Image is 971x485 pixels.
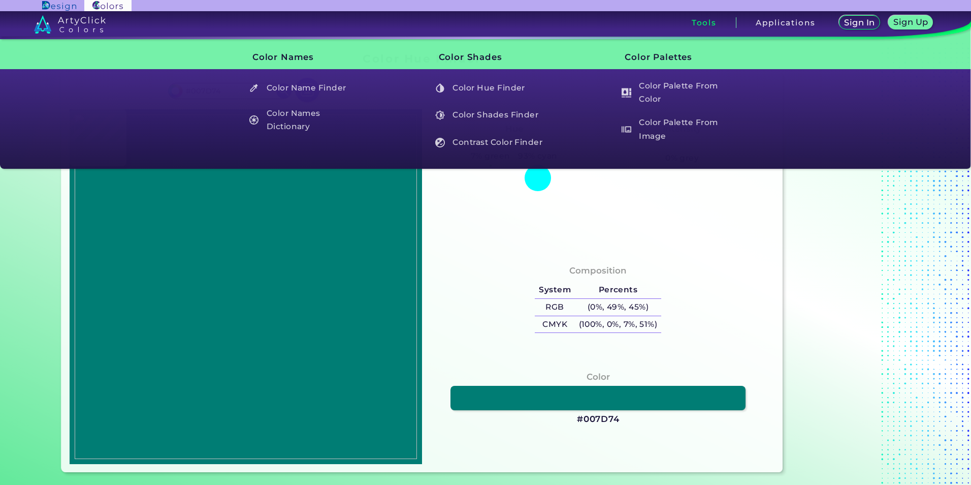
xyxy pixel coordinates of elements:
a: Sign In [841,16,878,29]
h5: Percents [575,282,661,298]
h5: (100%, 0%, 7%, 51%) [575,316,661,333]
img: icon_color_names_dictionary_white.svg [249,115,259,125]
h5: (0%, 49%, 45%) [575,299,661,316]
h3: Tools [692,19,717,26]
img: icon_color_contrast_white.svg [435,138,445,147]
a: Contrast Color Finder [430,133,549,152]
img: ArtyClick Design logo [42,1,76,11]
h5: Color Names Dictionary [244,106,363,135]
h5: Color Hue Finder [431,78,549,98]
iframe: Advertisement [787,49,914,476]
a: Color Hue Finder [430,78,549,98]
a: Sign Up [891,16,931,29]
img: icon_color_name_finder_white.svg [249,83,259,93]
a: Color Palette From Image [616,115,736,144]
h5: CMYK [535,316,574,333]
img: icon_col_pal_col_white.svg [622,88,631,98]
h5: Contrast Color Finder [431,133,549,152]
img: 3f749858-e882-464b-903c-a4980bc6eda5 [75,114,417,459]
a: Color Palette From Color [616,78,736,107]
a: Color Shades Finder [430,106,549,125]
h5: Sign Up [895,18,926,26]
h5: RGB [535,299,574,316]
h3: Applications [756,19,815,26]
h5: Color Palette From Image [617,115,735,144]
h3: Color Palettes [608,45,736,70]
h4: Composition [569,263,627,278]
h3: Color Names [235,45,363,70]
h5: Color Palette From Color [617,78,735,107]
img: icon_palette_from_image_white.svg [622,125,631,134]
a: Color Names Dictionary [243,106,363,135]
h4: Color [587,370,610,384]
h5: Color Shades Finder [431,106,549,125]
h3: Color Shades [422,45,549,70]
a: Color Name Finder [243,78,363,98]
h3: #007D74 [577,413,620,426]
h5: System [535,282,574,298]
img: logo_artyclick_colors_white.svg [34,15,106,34]
h5: Color Name Finder [244,78,363,98]
h5: Sign In [846,19,873,26]
img: icon_color_shades_white.svg [435,110,445,120]
img: icon_color_hue_white.svg [435,83,445,93]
